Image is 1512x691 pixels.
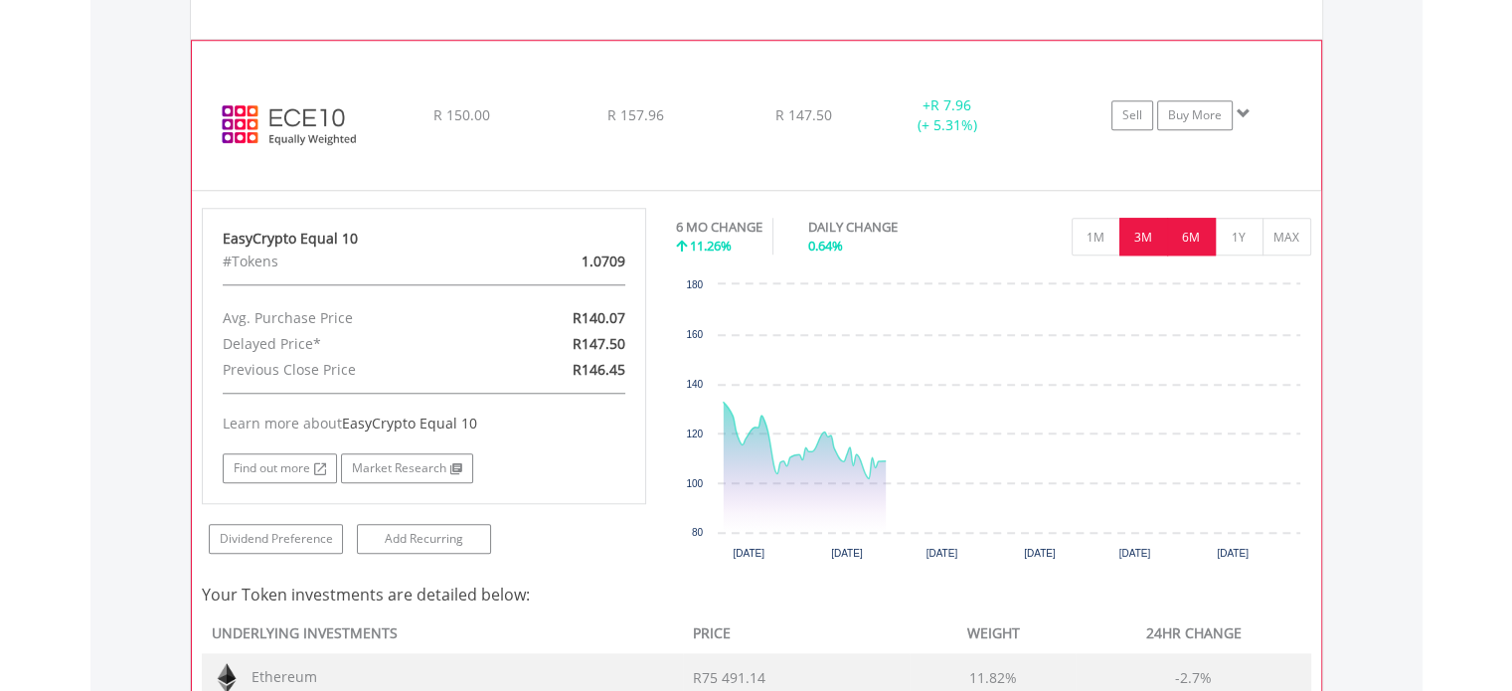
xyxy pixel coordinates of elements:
[342,414,477,432] span: EasyCrypto Equal 10
[910,616,1076,653] th: WEIGHT
[686,329,703,340] text: 160
[690,237,732,255] span: 11.26%
[686,379,703,390] text: 140
[808,237,843,255] span: 0.64%
[1217,548,1249,559] text: [DATE]
[208,305,496,331] div: Avg. Purchase Price
[683,616,911,653] th: PRICE
[242,667,317,686] span: Ethereum
[1262,218,1311,256] button: MAX
[693,668,765,687] span: R75 491.14
[573,334,625,353] span: R147.50
[775,105,832,124] span: R 147.50
[208,357,496,383] div: Previous Close Price
[573,308,625,327] span: R140.07
[686,478,703,489] text: 100
[202,583,1311,606] h4: Your Token investments are detailed below:
[1167,218,1216,256] button: 6M
[676,218,762,237] div: 6 MO CHANGE
[341,453,473,483] a: Market Research
[223,414,626,433] div: Learn more about
[606,105,663,124] span: R 157.96
[831,548,863,559] text: [DATE]
[223,453,337,483] a: Find out more
[223,229,626,249] div: EasyCrypto Equal 10
[808,218,967,237] div: DAILY CHANGE
[496,249,640,274] div: 1.0709
[1076,616,1310,653] th: 24HR CHANGE
[676,274,1311,573] div: Chart. Highcharts interactive chart.
[926,548,958,559] text: [DATE]
[930,95,971,114] span: R 7.96
[208,331,496,357] div: Delayed Price*
[209,524,343,554] a: Dividend Preference
[1215,218,1263,256] button: 1Y
[202,66,373,185] img: ECE10.EC.ECE10.png
[686,279,703,290] text: 180
[208,249,496,274] div: #Tokens
[1157,100,1233,130] a: Buy More
[676,274,1310,573] svg: Interactive chart
[1119,548,1151,559] text: [DATE]
[1072,218,1120,256] button: 1M
[1111,100,1153,130] a: Sell
[872,95,1021,135] div: + (+ 5.31%)
[1119,218,1168,256] button: 3M
[202,616,683,653] th: UNDERLYING INVESTMENTS
[432,105,489,124] span: R 150.00
[686,429,703,439] text: 120
[573,360,625,379] span: R146.45
[692,527,704,538] text: 80
[357,524,491,554] a: Add Recurring
[733,548,764,559] text: [DATE]
[1024,548,1056,559] text: [DATE]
